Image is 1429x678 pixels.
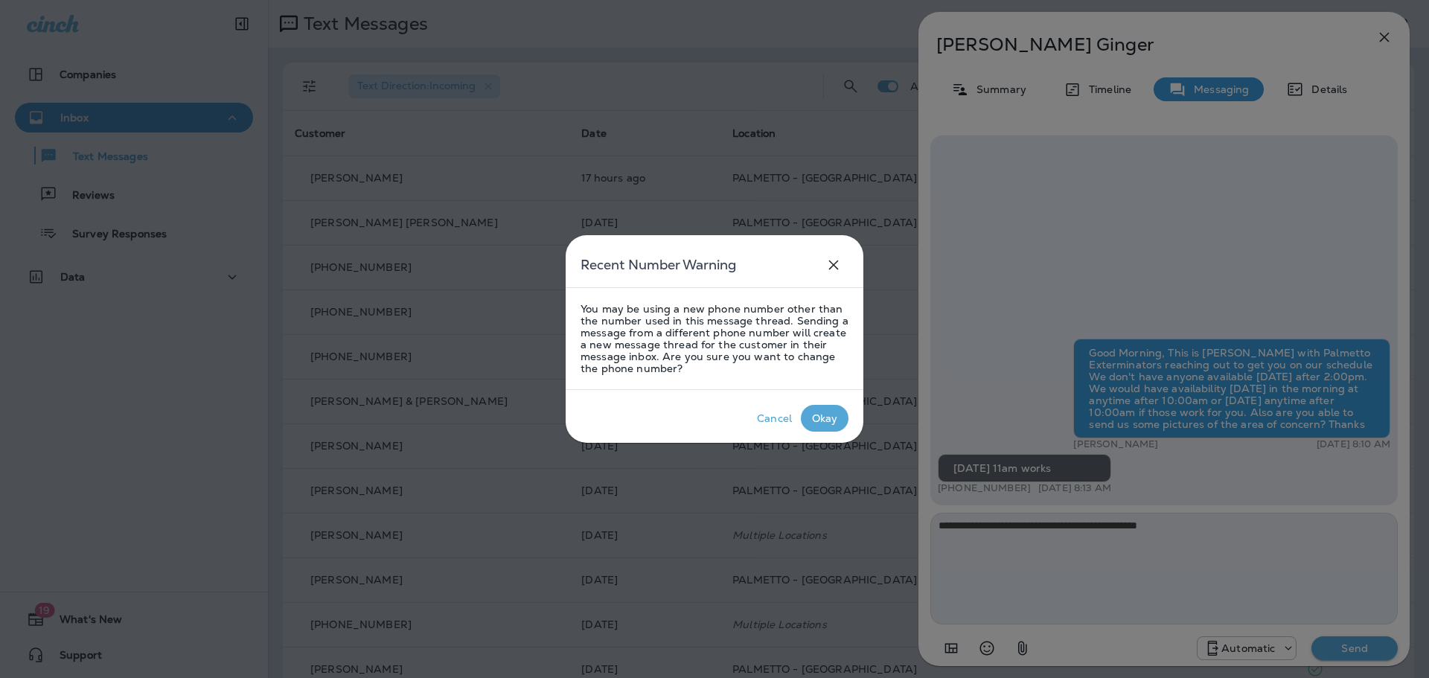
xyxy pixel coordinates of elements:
button: Cancel [748,405,801,432]
p: You may be using a new phone number other than the number used in this message thread. Sending a ... [581,303,848,374]
button: close [819,250,848,280]
div: Cancel [757,412,792,424]
h5: Recent Number Warning [581,253,736,277]
div: Okay [812,412,838,424]
button: Okay [801,405,848,432]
